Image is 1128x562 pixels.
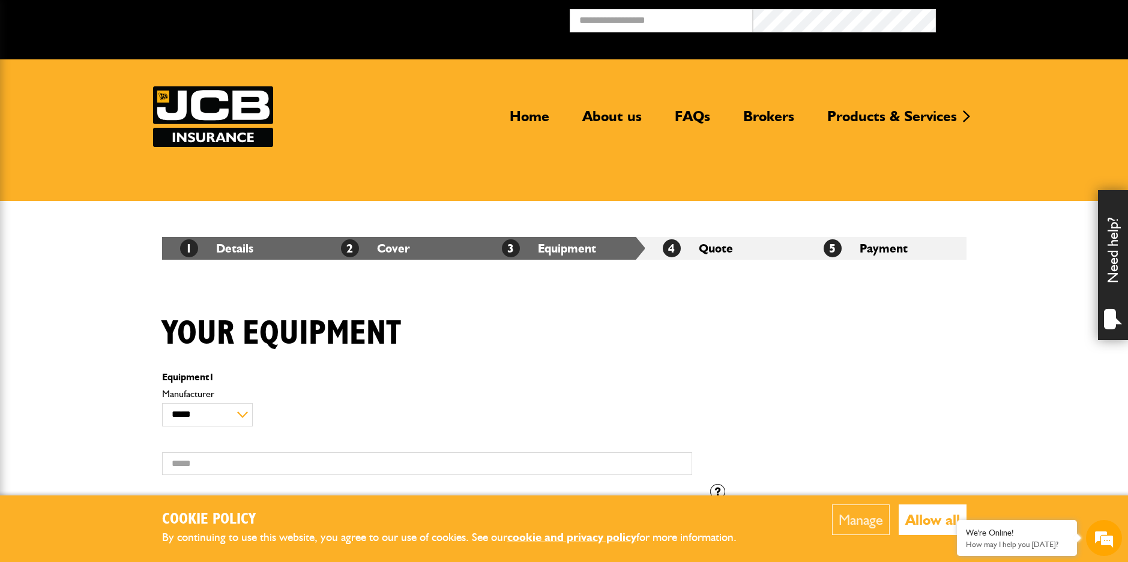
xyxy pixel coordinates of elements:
span: 1 [209,371,214,383]
span: 4 [663,239,681,257]
span: 1 [180,239,198,257]
a: FAQs [666,107,719,135]
h1: Your equipment [162,314,401,354]
button: Manage [832,504,890,535]
li: Quote [645,237,806,260]
div: Need help? [1098,190,1128,340]
p: By continuing to use this website, you agree to our use of cookies. See our for more information. [162,528,756,547]
a: 1Details [180,241,253,256]
button: Broker Login [936,9,1119,28]
h2: Cookie Policy [162,510,756,529]
a: cookie and privacy policy [507,530,636,544]
p: How may I help you today? [966,540,1068,549]
p: Equipment [162,372,692,382]
span: 2 [341,239,359,257]
a: JCB Insurance Services [153,86,273,147]
a: Products & Services [818,107,966,135]
a: Home [501,107,558,135]
li: Payment [806,237,967,260]
img: JCB Insurance Services logo [153,86,273,147]
a: About us [573,107,651,135]
a: Brokers [734,107,803,135]
span: 5 [824,239,842,257]
span: 3 [502,239,520,257]
li: Equipment [484,237,645,260]
a: 2Cover [341,241,410,256]
label: Manufacturer [162,389,692,399]
button: Allow all [899,504,967,535]
div: We're Online! [966,528,1068,538]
